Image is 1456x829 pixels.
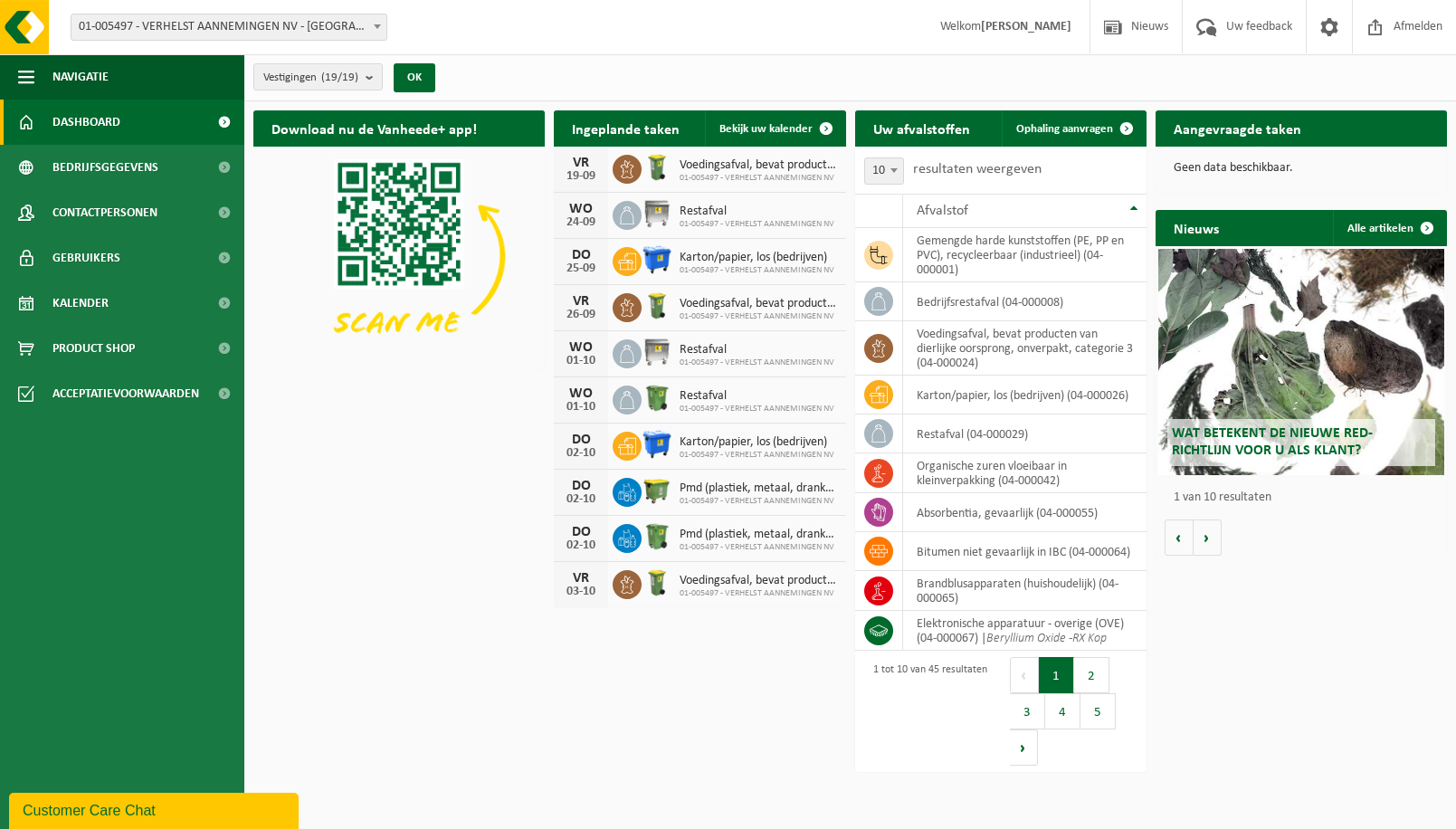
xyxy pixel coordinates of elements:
[52,371,199,416] span: Acceptatievoorwaarden
[563,525,599,539] div: DO
[52,190,157,235] span: Contactpersonen
[917,204,968,218] span: Afvalstof
[719,123,813,135] span: Bekijk uw kalender
[680,357,834,368] span: 01-005497 - VERHELST AANNEMINGEN NV
[563,248,599,262] div: DO
[680,542,836,553] span: 01-005497 - VERHELST AANNEMINGEN NV
[321,71,358,83] count: (19/19)
[563,401,599,414] div: 01-10
[52,281,109,326] span: Kalender
[71,14,387,41] span: 01-005497 - VERHELST AANNEMINGEN NV - OOSTENDE
[394,63,435,92] button: OK
[563,309,599,321] div: 26-09
[52,54,109,100] span: Navigatie
[680,205,834,219] span: Restafval
[9,789,302,829] iframe: chat widget
[52,326,135,371] span: Product Shop
[903,611,1147,651] td: elektronische apparatuur - overige (OVE) (04-000067) |
[680,404,834,414] span: 01-005497 - VERHELST AANNEMINGEN NV
[903,493,1147,532] td: absorbentia, gevaarlijk (04-000055)
[705,110,844,147] a: Bekijk uw kalender
[263,64,358,91] span: Vestigingen
[253,147,545,366] img: Download de VHEPlus App
[71,14,386,40] span: 01-005497 - VERHELST AANNEMINGEN NV - OOSTENDE
[563,571,599,586] div: VR
[563,447,599,460] div: 02-10
[253,63,383,91] button: Vestigingen(19/19)
[642,152,672,183] img: WB-0140-HPE-GN-50
[563,262,599,275] div: 25-09
[563,433,599,447] div: DO
[903,532,1147,571] td: bitumen niet gevaarlijk in IBC (04-000064)
[642,429,672,460] img: WB-1100-HPE-BE-01
[855,110,988,146] h2: Uw afvalstoffen
[563,479,599,493] div: DO
[903,414,1147,453] td: restafval (04-000029)
[563,156,599,170] div: VR
[642,521,672,552] img: WB-0370-HPE-GN-50
[1045,693,1080,729] button: 4
[986,632,1107,645] i: Beryllium Oxide -RX Kop
[1080,693,1116,729] button: 5
[680,311,836,322] span: 01-005497 - VERHELST AANNEMINGEN NV
[563,355,599,367] div: 01-10
[903,571,1147,611] td: brandblusapparaten (huishoudelijk) (04-000065)
[563,216,599,229] div: 24-09
[1010,657,1039,693] button: Previous
[680,343,834,357] span: Restafval
[642,337,672,367] img: WB-1100-GAL-GY-02
[52,235,120,281] span: Gebruikers
[642,198,672,229] img: WB-1100-GAL-GY-02
[563,539,599,552] div: 02-10
[642,567,672,598] img: WB-0140-HPE-GN-50
[680,496,836,507] span: 01-005497 - VERHELST AANNEMINGEN NV
[563,170,599,183] div: 19-09
[1039,657,1074,693] button: 1
[680,219,834,230] span: 01-005497 - VERHELST AANNEMINGEN NV
[680,450,834,461] span: 01-005497 - VERHELST AANNEMINGEN NV
[981,20,1071,33] strong: [PERSON_NAME]
[1194,519,1222,556] button: Volgende
[680,297,836,311] span: Voedingsafval, bevat producten van dierlijke oorsprong, onverpakt, categorie 3
[680,435,834,450] span: Karton/papier, los (bedrijven)
[1174,491,1438,504] p: 1 van 10 resultaten
[52,145,158,190] span: Bedrijfsgegevens
[563,493,599,506] div: 02-10
[864,157,904,185] span: 10
[680,389,834,404] span: Restafval
[1016,123,1113,135] span: Ophaling aanvragen
[563,202,599,216] div: WO
[1172,426,1373,458] span: Wat betekent de nieuwe RED-richtlijn voor u als klant?
[52,100,120,145] span: Dashboard
[903,282,1147,321] td: bedrijfsrestafval (04-000008)
[680,251,834,265] span: Karton/papier, los (bedrijven)
[642,383,672,414] img: WB-0370-HPE-GN-50
[563,340,599,355] div: WO
[563,586,599,598] div: 03-10
[1165,519,1194,556] button: Vorige
[642,244,672,275] img: WB-1100-HPE-BE-01
[680,481,836,496] span: Pmd (plastiek, metaal, drankkartons) (bedrijven)
[903,321,1147,376] td: voedingsafval, bevat producten van dierlijke oorsprong, onverpakt, categorie 3 (04-000024)
[903,228,1147,282] td: gemengde harde kunststoffen (PE, PP en PVC), recycleerbaar (industrieel) (04-000001)
[903,376,1147,414] td: karton/papier, los (bedrijven) (04-000026)
[642,475,672,506] img: WB-1100-HPE-GN-50
[563,294,599,309] div: VR
[1074,657,1109,693] button: 2
[1010,693,1045,729] button: 3
[680,574,836,588] span: Voedingsafval, bevat producten van dierlijke oorsprong, onverpakt, categorie 3
[864,655,987,767] div: 1 tot 10 van 45 resultaten
[680,588,836,599] span: 01-005497 - VERHELST AANNEMINGEN NV
[1002,110,1145,147] a: Ophaling aanvragen
[865,158,903,184] span: 10
[563,386,599,401] div: WO
[1010,729,1038,766] button: Next
[903,453,1147,493] td: organische zuren vloeibaar in kleinverpakking (04-000042)
[554,110,698,146] h2: Ingeplande taken
[253,110,495,146] h2: Download nu de Vanheede+ app!
[680,265,834,276] span: 01-005497 - VERHELST AANNEMINGEN NV
[913,162,1042,176] label: resultaten weergeven
[680,158,836,173] span: Voedingsafval, bevat producten van dierlijke oorsprong, onverpakt, categorie 3
[680,528,836,542] span: Pmd (plastiek, metaal, drankkartons) (bedrijven)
